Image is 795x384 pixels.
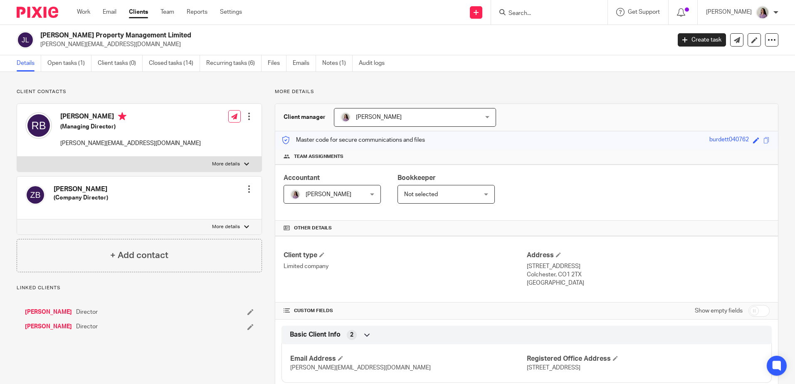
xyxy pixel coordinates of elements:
[290,330,341,339] span: Basic Client Info
[160,8,174,16] a: Team
[47,55,91,71] a: Open tasks (1)
[527,365,580,371] span: [STREET_ADDRESS]
[60,123,201,131] h5: (Managing Director)
[293,55,316,71] a: Emails
[527,271,770,279] p: Colchester, CO1 2TX
[527,279,770,287] p: [GEOGRAPHIC_DATA]
[76,322,98,331] span: Director
[294,153,343,160] span: Team assignments
[54,194,108,202] h5: (Company Director)
[508,10,583,17] input: Search
[17,31,34,49] img: svg%3E
[709,135,749,145] div: burdett040762
[695,307,743,315] label: Show empty fields
[25,112,52,139] img: svg%3E
[220,8,242,16] a: Settings
[60,139,201,148] p: [PERSON_NAME][EMAIL_ADDRESS][DOMAIN_NAME]
[404,192,438,197] span: Not selected
[706,8,752,16] p: [PERSON_NAME]
[284,175,320,181] span: Accountant
[281,136,425,144] p: Master code for secure communications and files
[628,9,660,15] span: Get Support
[110,249,168,262] h4: + Add contact
[284,262,526,271] p: Limited company
[290,365,431,371] span: [PERSON_NAME][EMAIL_ADDRESS][DOMAIN_NAME]
[527,354,763,363] h4: Registered Office Address
[212,161,240,167] p: More details
[17,7,58,18] img: Pixie
[275,89,778,95] p: More details
[294,225,332,231] span: Other details
[206,55,262,71] a: Recurring tasks (6)
[527,251,770,260] h4: Address
[76,308,98,316] span: Director
[25,308,72,316] a: [PERSON_NAME]
[290,190,300,199] img: Olivia.jpg
[77,8,90,16] a: Work
[129,8,148,16] a: Clients
[359,55,391,71] a: Audit logs
[54,185,108,194] h4: [PERSON_NAME]
[187,8,207,16] a: Reports
[40,40,665,49] p: [PERSON_NAME][EMAIL_ADDRESS][DOMAIN_NAME]
[17,89,262,95] p: Client contacts
[284,308,526,314] h4: CUSTOM FIELDS
[60,112,201,123] h4: [PERSON_NAME]
[25,322,72,331] a: [PERSON_NAME]
[527,262,770,271] p: [STREET_ADDRESS]
[284,113,326,121] h3: Client manager
[756,6,769,19] img: Olivia.jpg
[356,114,402,120] span: [PERSON_NAME]
[40,31,540,40] h2: [PERSON_NAME] Property Management Limited
[103,8,116,16] a: Email
[397,175,436,181] span: Bookkeeper
[212,224,240,230] p: More details
[17,285,262,291] p: Linked clients
[118,112,126,121] i: Primary
[322,55,353,71] a: Notes (1)
[25,185,45,205] img: svg%3E
[290,354,526,363] h4: Email Address
[350,331,353,339] span: 2
[284,251,526,260] h4: Client type
[98,55,143,71] a: Client tasks (0)
[306,192,351,197] span: [PERSON_NAME]
[678,33,726,47] a: Create task
[149,55,200,71] a: Closed tasks (14)
[341,112,351,122] img: Olivia.jpg
[17,55,41,71] a: Details
[268,55,286,71] a: Files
